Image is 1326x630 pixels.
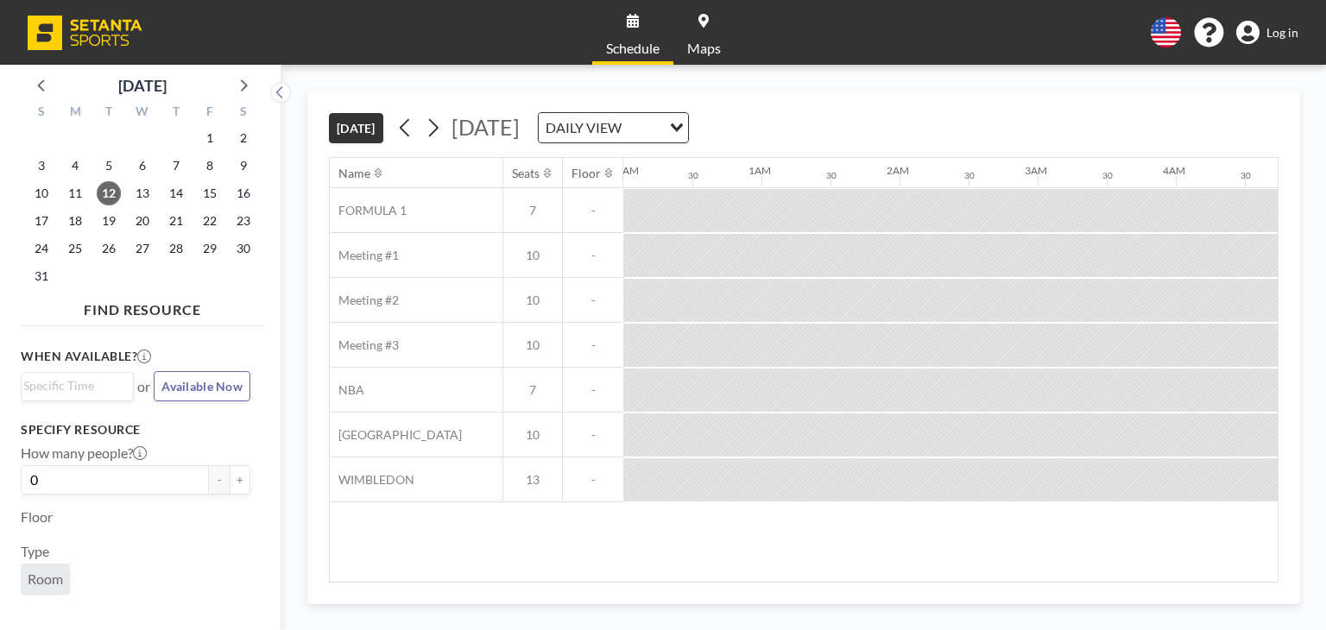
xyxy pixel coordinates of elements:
[22,373,133,399] div: Search for option
[512,166,540,181] div: Seats
[503,427,562,443] span: 10
[563,203,623,218] span: -
[97,236,121,261] span: Tuesday, August 26, 2025
[198,181,222,205] span: Friday, August 15, 2025
[63,236,87,261] span: Monday, August 25, 2025
[198,236,222,261] span: Friday, August 29, 2025
[451,114,520,140] span: [DATE]
[563,427,623,443] span: -
[28,16,142,50] img: organization-logo
[627,117,660,139] input: Search for option
[164,181,188,205] span: Thursday, August 14, 2025
[198,154,222,178] span: Friday, August 8, 2025
[29,264,54,288] span: Sunday, August 31, 2025
[21,508,53,526] label: Floor
[1025,164,1047,177] div: 3AM
[542,117,625,139] span: DAILY VIEW
[1236,21,1298,45] a: Log in
[63,181,87,205] span: Monday, August 11, 2025
[230,465,250,495] button: +
[1241,170,1251,181] div: 30
[63,209,87,233] span: Monday, August 18, 2025
[130,209,155,233] span: Wednesday, August 20, 2025
[130,154,155,178] span: Wednesday, August 6, 2025
[29,236,54,261] span: Sunday, August 24, 2025
[330,248,399,263] span: Meeting #1
[231,181,256,205] span: Saturday, August 16, 2025
[826,170,837,181] div: 30
[29,209,54,233] span: Sunday, August 17, 2025
[92,102,126,124] div: T
[226,102,260,124] div: S
[29,154,54,178] span: Sunday, August 3, 2025
[21,294,264,318] h4: FIND RESOURCE
[330,293,399,308] span: Meeting #2
[164,236,188,261] span: Thursday, August 28, 2025
[503,337,562,353] span: 10
[21,444,147,462] label: How many people?
[25,102,59,124] div: S
[330,427,462,443] span: [GEOGRAPHIC_DATA]
[161,379,243,394] span: Available Now
[330,472,414,488] span: WIMBLEDON
[330,337,399,353] span: Meeting #3
[503,293,562,308] span: 10
[126,102,160,124] div: W
[330,203,407,218] span: FORMULA 1
[563,382,623,398] span: -
[503,382,562,398] span: 7
[563,248,623,263] span: -
[503,472,562,488] span: 13
[338,166,370,181] div: Name
[606,41,660,55] span: Schedule
[97,209,121,233] span: Tuesday, August 19, 2025
[1163,164,1185,177] div: 4AM
[21,543,49,560] label: Type
[964,170,975,181] div: 30
[23,376,123,395] input: Search for option
[63,154,87,178] span: Monday, August 4, 2025
[748,164,771,177] div: 1AM
[503,248,562,263] span: 10
[231,126,256,150] span: Saturday, August 2, 2025
[28,570,63,588] span: Room
[1266,25,1298,41] span: Log in
[571,166,601,181] div: Floor
[198,209,222,233] span: Friday, August 22, 2025
[688,170,698,181] div: 30
[563,293,623,308] span: -
[97,181,121,205] span: Tuesday, August 12, 2025
[231,236,256,261] span: Saturday, August 30, 2025
[330,382,364,398] span: NBA
[137,378,150,395] span: or
[130,181,155,205] span: Wednesday, August 13, 2025
[118,73,167,98] div: [DATE]
[563,337,623,353] span: -
[1102,170,1113,181] div: 30
[503,203,562,218] span: 7
[159,102,193,124] div: T
[687,41,721,55] span: Maps
[21,422,250,438] h3: Specify resource
[198,126,222,150] span: Friday, August 1, 2025
[164,209,188,233] span: Thursday, August 21, 2025
[154,371,250,401] button: Available Now
[329,113,383,143] button: [DATE]
[563,472,623,488] span: -
[887,164,909,177] div: 2AM
[231,154,256,178] span: Saturday, August 9, 2025
[97,154,121,178] span: Tuesday, August 5, 2025
[29,181,54,205] span: Sunday, August 10, 2025
[539,113,688,142] div: Search for option
[209,465,230,495] button: -
[164,154,188,178] span: Thursday, August 7, 2025
[130,236,155,261] span: Wednesday, August 27, 2025
[231,209,256,233] span: Saturday, August 23, 2025
[59,102,92,124] div: M
[610,164,639,177] div: 12AM
[193,102,226,124] div: F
